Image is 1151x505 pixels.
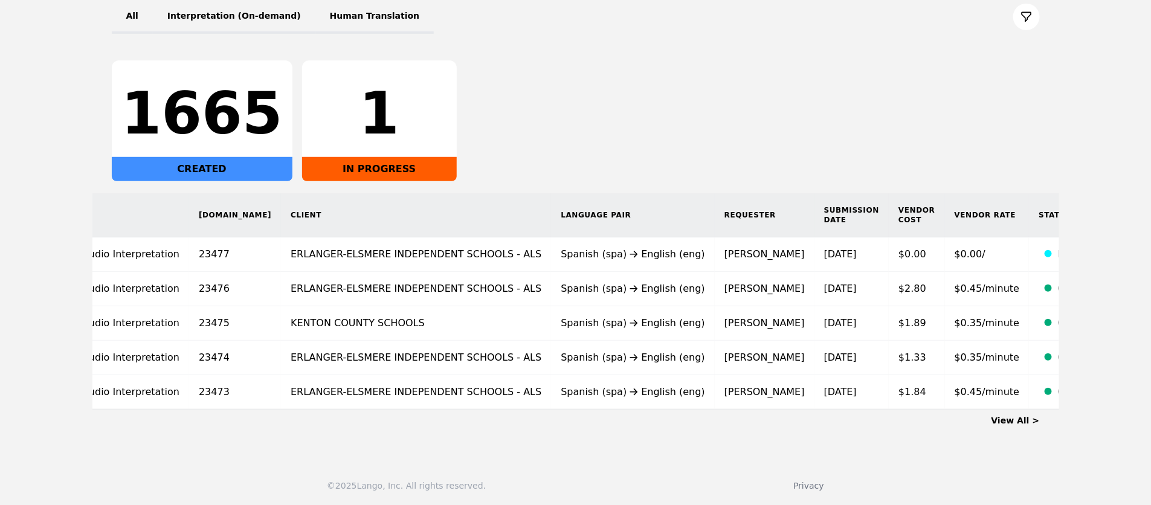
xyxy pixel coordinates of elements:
td: $1.84 [889,375,945,410]
span: $0.45/minute [955,386,1020,397]
td: [PERSON_NAME] [715,306,814,341]
td: $2.80 [889,272,945,306]
td: ERLANGER-ELSMERE INDEPENDENT SCHOOLS - ALS [281,272,551,306]
th: Language Pair [551,193,715,237]
td: 23477 [189,237,281,272]
th: Vendor Cost [889,193,945,237]
th: Submission Date [814,193,889,237]
td: ERLANGER-ELSMERE INDEPENDENT SCHOOLS - ALS [281,341,551,375]
td: On-Demand Audio Interpretation [11,272,190,306]
span: $0.00/ [955,248,985,260]
td: [PERSON_NAME] [715,272,814,306]
td: $0.00 [889,237,945,272]
time: [DATE] [824,317,857,329]
td: On-Demand Audio Interpretation [11,237,190,272]
th: Status [1029,193,1121,237]
div: 1 [312,85,447,143]
a: Privacy [793,481,824,491]
th: Vendor Rate [945,193,1030,237]
td: On-Demand Audio Interpretation [11,341,190,375]
td: 23475 [189,306,281,341]
td: $1.33 [889,341,945,375]
span: $0.45/minute [955,283,1020,294]
td: [PERSON_NAME] [715,237,814,272]
time: [DATE] [824,352,857,363]
div: Completed [1058,281,1111,296]
time: [DATE] [824,386,857,397]
div: Spanish (spa) English (eng) [561,247,705,262]
div: Completed [1058,385,1111,399]
div: CREATED [112,157,292,181]
th: Type [11,193,190,237]
div: Completed [1058,350,1111,365]
a: View All > [991,416,1040,425]
td: KENTON COUNTY SCHOOLS [281,306,551,341]
div: Spanish (spa) English (eng) [561,385,705,399]
time: [DATE] [824,283,857,294]
div: Spanish (spa) English (eng) [561,316,705,330]
td: 23473 [189,375,281,410]
div: © 2025 Lango, Inc. All rights reserved. [327,480,486,492]
div: Spanish (spa) English (eng) [561,350,705,365]
td: On-Demand Audio Interpretation [11,375,190,410]
td: On-Demand Audio Interpretation [11,306,190,341]
td: [PERSON_NAME] [715,341,814,375]
div: Completed [1058,316,1111,330]
div: In Progress [1058,247,1111,262]
th: Client [281,193,551,237]
time: [DATE] [824,248,857,260]
th: [DOMAIN_NAME] [189,193,281,237]
span: $0.35/minute [955,352,1020,363]
th: Requester [715,193,814,237]
div: Spanish (spa) English (eng) [561,281,705,296]
span: $0.35/minute [955,317,1020,329]
td: ERLANGER-ELSMERE INDEPENDENT SCHOOLS - ALS [281,237,551,272]
td: ERLANGER-ELSMERE INDEPENDENT SCHOOLS - ALS [281,375,551,410]
div: IN PROGRESS [302,157,457,181]
td: [PERSON_NAME] [715,375,814,410]
td: $1.89 [889,306,945,341]
button: Filter [1013,4,1040,30]
td: 23476 [189,272,281,306]
td: 23474 [189,341,281,375]
div: 1665 [121,85,283,143]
